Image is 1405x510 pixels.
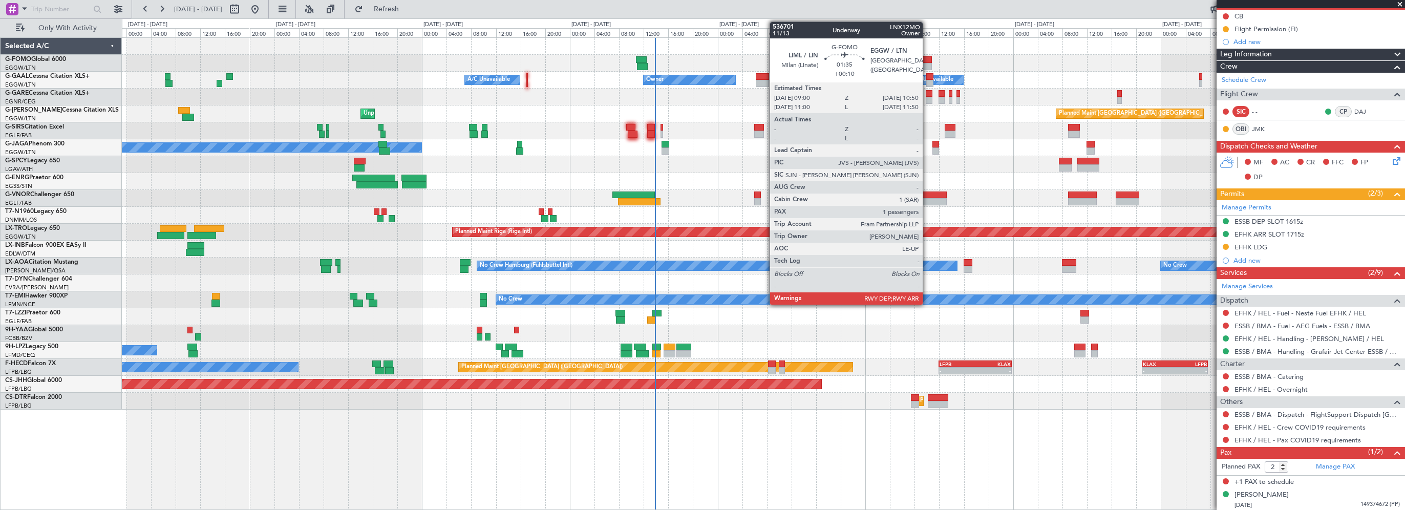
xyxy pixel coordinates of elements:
div: [PERSON_NAME] [1234,490,1289,500]
div: LFPB [940,361,975,367]
span: Only With Activity [27,25,108,32]
span: FP [1360,158,1368,168]
div: 08:00 [1062,28,1087,37]
span: G-GARE [5,90,29,96]
span: Dispatch [1220,295,1248,307]
a: LFMN/NCE [5,301,35,308]
div: [DATE] - [DATE] [867,20,906,29]
a: T7-DYNChallenger 604 [5,276,72,282]
div: Owner [646,72,664,88]
button: Only With Activity [11,20,111,36]
a: EGGW/LTN [5,148,36,156]
a: ESSB / BMA - Dispatch - FlightSupport Dispatch [GEOGRAPHIC_DATA] [1234,410,1400,419]
div: 00:00 [865,28,890,37]
div: 20:00 [989,28,1013,37]
a: ESSB / BMA - Handling - Grafair Jet Center ESSB / BMA [1234,347,1400,356]
div: 04:00 [594,28,619,37]
div: Unplanned Maint [GEOGRAPHIC_DATA] ([GEOGRAPHIC_DATA]) [364,106,532,121]
span: G-FOMO [5,56,31,62]
div: 04:00 [890,28,914,37]
div: Add new [1233,37,1400,46]
span: T7-EMI [5,293,25,299]
div: - [975,368,1011,374]
a: EFHK / HEL - Overnight [1234,385,1308,394]
div: 00:00 [1161,28,1185,37]
a: EFHK / HEL - Fuel - Neste Fuel EFHK / HEL [1234,309,1366,317]
div: [DATE] - [DATE] [128,20,167,29]
div: 08:00 [324,28,348,37]
div: 16:00 [964,28,989,37]
div: 20:00 [250,28,274,37]
span: Refresh [365,6,408,13]
div: 04:00 [151,28,176,37]
a: CS-JHHGlobal 6000 [5,377,62,384]
a: Schedule Crew [1222,75,1266,86]
label: Planned PAX [1222,462,1260,472]
div: No Crew [499,292,522,307]
span: Pax [1220,447,1231,459]
div: 08:00 [914,28,939,37]
span: CR [1306,158,1315,168]
a: EGNR/CEG [5,98,36,105]
div: KLAX [1143,361,1175,367]
div: LFPB [1175,361,1207,367]
span: AC [1280,158,1289,168]
a: Manage Permits [1222,203,1271,213]
div: - [1143,368,1175,374]
a: G-[PERSON_NAME]Cessna Citation XLS [5,107,119,113]
div: 12:00 [1087,28,1112,37]
div: 00:00 [570,28,594,37]
a: G-GAALCessna Citation XLS+ [5,73,90,79]
a: T7-LZZIPraetor 600 [5,310,60,316]
a: DAJ [1354,107,1377,116]
a: G-VNORChallenger 650 [5,192,74,198]
a: Manage PAX [1316,462,1355,472]
div: Planned Maint Riga (Riga Intl) [455,224,532,240]
div: No Crew Hamburg (Fuhlsbuttel Intl) [480,258,572,273]
a: EGLF/FAB [5,317,32,325]
a: EGGW/LTN [5,233,36,241]
div: [DATE] - [DATE] [423,20,463,29]
div: OBI [1232,123,1249,135]
div: [DATE] - [DATE] [571,20,611,29]
a: LX-AOACitation Mustang [5,259,78,265]
span: DP [1253,173,1263,183]
div: 00:00 [718,28,742,37]
a: G-SPCYLegacy 650 [5,158,60,164]
div: 16:00 [521,28,545,37]
span: Charter [1220,358,1245,370]
span: 9H-YAA [5,327,28,333]
div: 16:00 [373,28,397,37]
div: 08:00 [767,28,792,37]
span: (2/3) [1368,188,1383,199]
div: Flight Permission (FI) [1234,25,1298,33]
div: 20:00 [545,28,570,37]
a: G-SIRSCitation Excel [5,124,64,130]
a: G-JAGAPhenom 300 [5,141,65,147]
span: LX-INB [5,242,25,248]
div: 00:00 [1013,28,1038,37]
div: 12:00 [496,28,521,37]
div: - [1175,368,1207,374]
div: 12:00 [939,28,964,37]
a: EGLF/FAB [5,199,32,207]
span: T7-N1960 [5,208,34,215]
a: DNMM/LOS [5,216,37,224]
span: Permits [1220,188,1244,200]
div: 04:00 [446,28,471,37]
div: 00:00 [126,28,151,37]
span: Dispatch Checks and Weather [1220,141,1317,153]
div: Planned Maint [GEOGRAPHIC_DATA] ([GEOGRAPHIC_DATA]) [461,359,623,375]
a: FCBB/BZV [5,334,32,342]
div: 08:00 [176,28,200,37]
a: ESSB / BMA - Catering [1234,372,1304,381]
span: G-[PERSON_NAME] [5,107,62,113]
span: G-JAGA [5,141,29,147]
a: ESSB / BMA - Fuel - AEG Fuels - ESSB / BMA [1234,322,1370,330]
a: CS-DTRFalcon 2000 [5,394,62,400]
div: 20:00 [841,28,865,37]
a: 9H-LPZLegacy 500 [5,344,58,350]
div: 12:00 [348,28,373,37]
div: ESSB DEP SLOT 1615z [1234,217,1303,226]
a: EGGW/LTN [5,64,36,72]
